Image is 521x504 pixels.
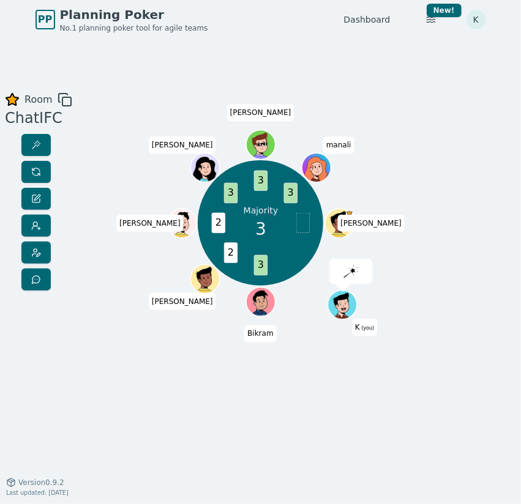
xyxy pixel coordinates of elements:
[323,136,354,154] span: Click to change your name
[467,10,486,29] button: K
[255,216,266,242] span: 3
[116,215,184,232] span: Click to change your name
[6,478,64,487] button: Version0.9.2
[60,6,208,23] span: Planning Poker
[352,319,377,336] span: Click to change your name
[223,243,237,263] span: 2
[149,292,216,309] span: Click to change your name
[21,215,51,237] button: Participate
[283,183,297,203] span: 3
[21,134,51,156] button: Reveal votes
[5,107,72,129] div: ChatIFC
[21,188,51,210] button: Change name
[360,325,375,331] span: (you)
[24,92,53,107] span: Room
[343,265,358,278] img: reveal
[6,489,69,496] span: Last updated: [DATE]
[243,204,278,217] p: Majority
[36,6,208,33] a: PPPlanning PokerNo.1 planning poker tool for agile teams
[244,325,277,342] span: Click to change your name
[21,269,51,291] button: Send feedback
[211,213,225,233] span: 2
[223,183,237,203] span: 3
[38,12,52,27] span: PP
[227,104,294,121] span: Click to change your name
[18,478,64,487] span: Version 0.9.2
[253,255,267,275] span: 3
[329,291,356,319] button: Click to change your avatar
[5,92,20,107] button: Remove as favourite
[344,13,391,26] a: Dashboard
[420,9,442,31] button: New!
[427,4,462,17] div: New!
[149,136,216,154] span: Click to change your name
[337,215,405,232] span: Click to change your name
[60,23,208,33] span: No.1 planning poker tool for agile teams
[21,242,51,264] button: Change avatar
[345,209,353,217] span: Sam V is the host
[253,171,267,191] span: 3
[21,161,51,183] button: Reset votes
